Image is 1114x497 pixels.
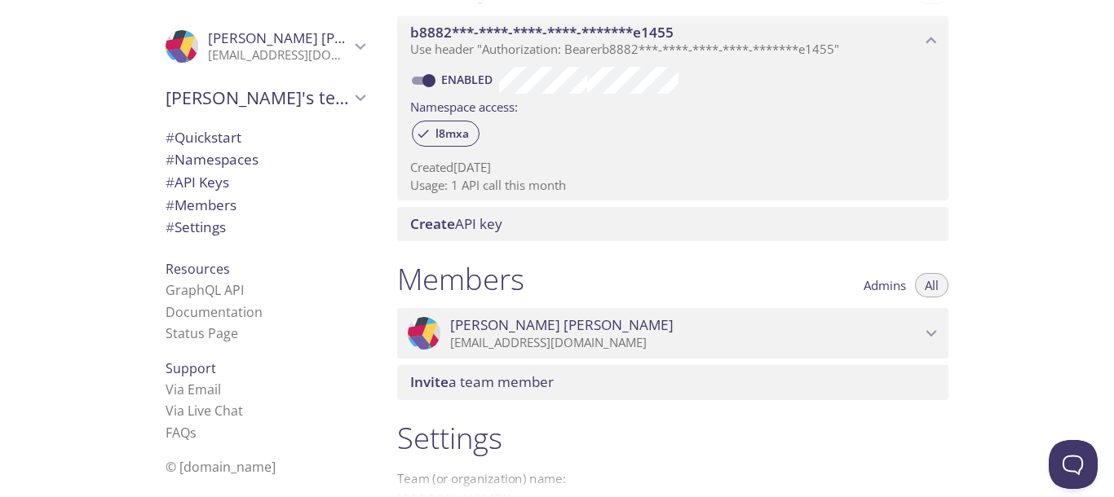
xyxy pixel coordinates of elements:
a: Via Live Chat [166,402,243,420]
span: # [166,218,175,236]
div: Invite a team member [397,365,948,399]
span: # [166,196,175,214]
span: Namespaces [166,150,259,169]
h1: Settings [397,420,948,456]
span: [PERSON_NAME] [PERSON_NAME] [208,29,431,47]
div: Namespaces [153,148,378,171]
span: # [166,128,175,147]
a: Documentation [166,303,263,321]
iframe: Help Scout Beacon - Open [1049,440,1098,489]
a: Status Page [166,324,238,342]
span: [PERSON_NAME]'s team [166,86,350,109]
a: GraphQL API [166,281,244,299]
span: a team member [410,372,554,391]
div: Jim's team [153,77,378,119]
div: l8mxa [412,121,480,147]
span: Create [410,214,455,233]
span: # [166,173,175,191]
p: Created [DATE] [410,159,935,176]
div: Jim mckay [153,20,378,73]
span: # [166,150,175,169]
span: s [190,424,197,442]
label: Namespace access: [410,94,518,117]
p: [EMAIL_ADDRESS][DOMAIN_NAME] [450,335,921,351]
h1: Members [397,261,524,297]
span: Settings [166,218,226,236]
span: Invite [410,372,449,391]
span: Members [166,196,237,214]
div: Jim mckay [397,308,948,358]
button: All [915,273,948,297]
button: Admins [854,273,916,297]
span: Support [166,359,216,377]
div: Create API Key [397,207,948,241]
a: Enabled [439,72,499,87]
span: API key [410,214,502,233]
div: Quickstart [153,126,378,149]
span: API Keys [166,173,229,191]
span: l8mxa [426,126,479,141]
span: © [DOMAIN_NAME] [166,458,276,476]
a: Via Email [166,380,221,398]
span: [PERSON_NAME] [PERSON_NAME] [450,316,674,334]
a: FAQ [166,424,197,442]
p: [EMAIL_ADDRESS][DOMAIN_NAME] [208,47,350,64]
div: API Keys [153,171,378,194]
div: Members [153,194,378,217]
span: Quickstart [166,128,241,147]
span: Resources [166,260,230,278]
p: Usage: 1 API call this month [410,177,935,194]
div: Team Settings [153,216,378,239]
